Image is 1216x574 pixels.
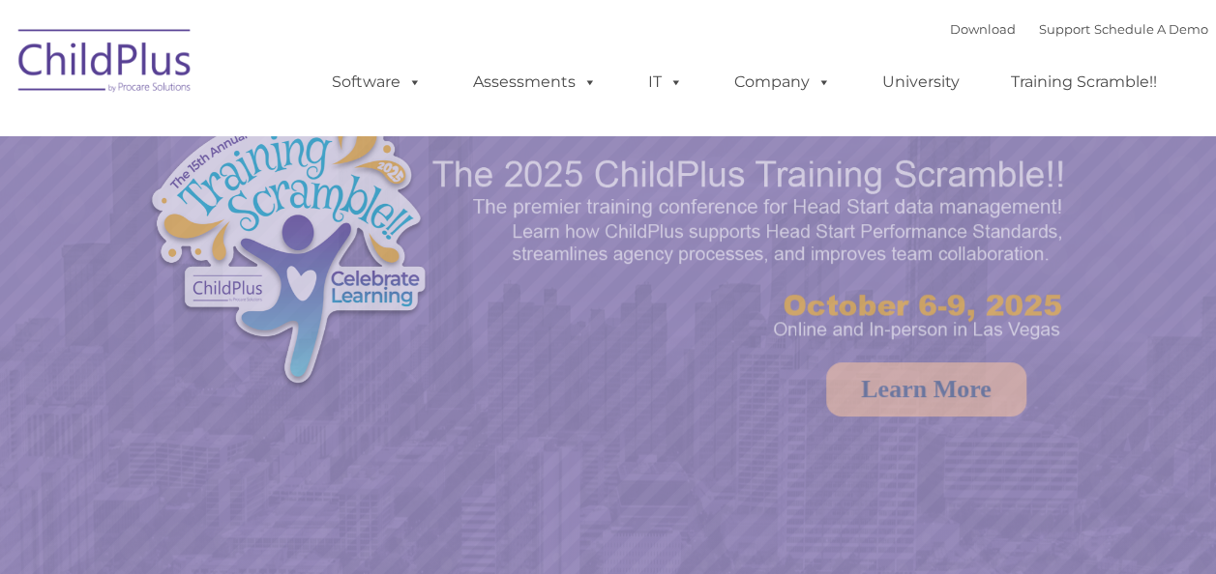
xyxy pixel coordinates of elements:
img: ChildPlus by Procare Solutions [9,15,202,112]
a: University [863,63,979,101]
a: Download [950,21,1016,37]
a: IT [629,63,702,101]
a: Software [312,63,441,101]
a: Support [1039,21,1090,37]
a: Learn More [826,362,1026,416]
font: | [950,21,1208,37]
a: Assessments [454,63,616,101]
a: Training Scramble!! [992,63,1176,101]
a: Schedule A Demo [1094,21,1208,37]
a: Company [715,63,850,101]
